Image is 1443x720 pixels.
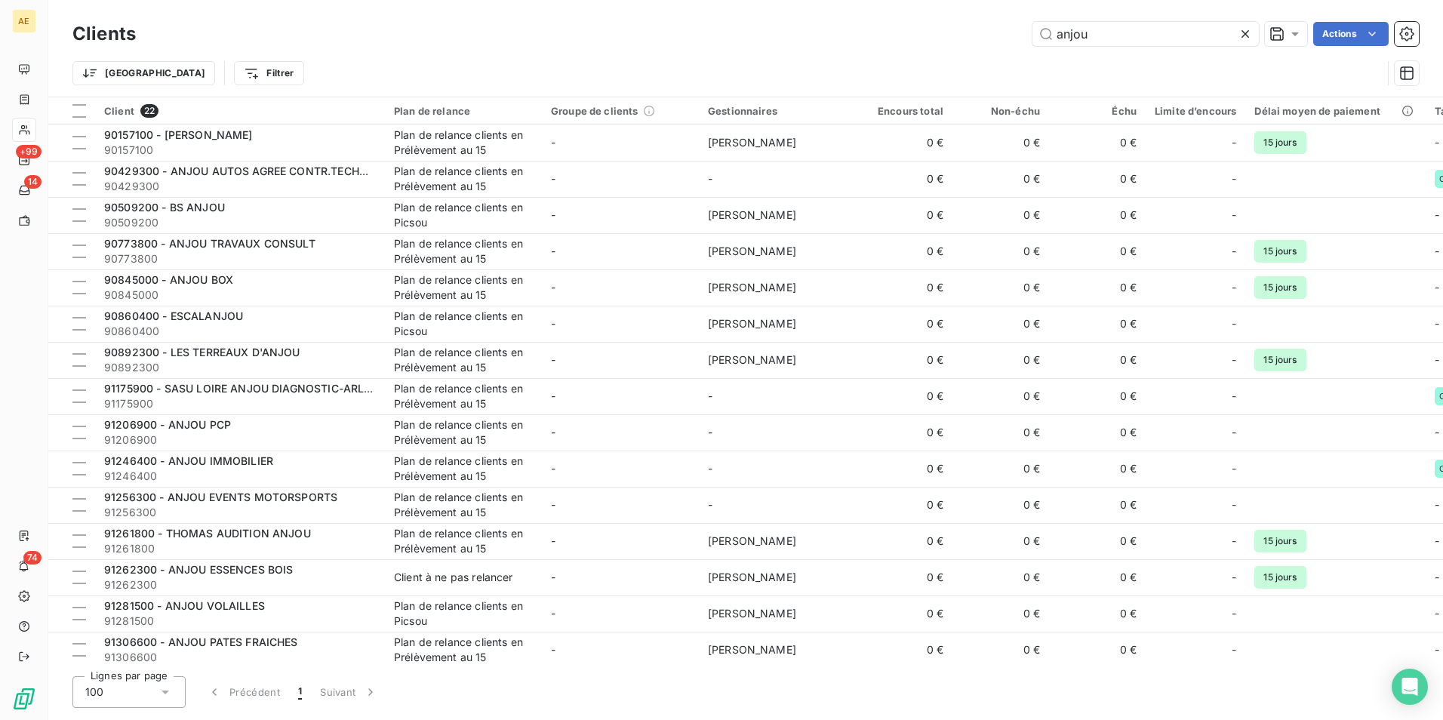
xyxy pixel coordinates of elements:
span: - [551,607,555,620]
td: 0 € [856,559,952,595]
td: 0 € [1049,523,1146,559]
span: - [1232,280,1236,295]
span: - [1435,281,1439,294]
span: 14 [24,175,42,189]
span: 15 jours [1254,530,1306,552]
span: - [1435,426,1439,438]
div: Plan de relance clients en Prélèvement au 15 [394,454,533,484]
span: 91175900 [104,396,376,411]
span: 91261800 - THOMAS AUDITION ANJOU [104,527,311,540]
td: 0 € [952,125,1049,161]
span: [PERSON_NAME] [708,317,796,330]
span: [PERSON_NAME] [708,281,796,294]
td: 0 € [856,487,952,523]
span: - [1435,571,1439,583]
div: Plan de relance clients en Prélèvement au 15 [394,381,533,411]
span: [PERSON_NAME] [708,534,796,547]
span: +99 [16,145,42,158]
td: 0 € [856,233,952,269]
span: - [551,426,555,438]
td: 0 € [1049,306,1146,342]
span: [PERSON_NAME] [708,571,796,583]
span: [PERSON_NAME] [708,208,796,221]
td: 0 € [1049,414,1146,451]
span: - [551,571,555,583]
div: Plan de relance clients en Prélèvement au 15 [394,490,533,520]
button: Actions [1313,22,1389,46]
span: [PERSON_NAME] [708,353,796,366]
span: 91261800 [104,541,376,556]
span: [PERSON_NAME] [708,245,796,257]
span: 15 jours [1254,349,1306,371]
span: - [1435,498,1439,511]
span: - [708,462,712,475]
span: 74 [23,551,42,565]
td: 0 € [856,125,952,161]
td: 0 € [856,306,952,342]
span: - [551,353,555,366]
span: 90157100 - [PERSON_NAME] [104,128,253,141]
span: 90892300 [104,360,376,375]
td: 0 € [952,487,1049,523]
h3: Clients [72,20,136,48]
span: 1 [298,685,302,700]
td: 0 € [1049,595,1146,632]
span: [PERSON_NAME] [708,607,796,620]
span: 90429300 - ANJOU AUTOS AGREE CONTR.TECHNIQUE [104,165,393,177]
span: 91206900 [104,432,376,448]
span: 91262300 - ANJOU ESSENCES BOIS [104,563,294,576]
td: 0 € [1049,487,1146,523]
span: - [1232,135,1236,150]
span: - [708,172,712,185]
div: AE [12,9,36,33]
span: - [1435,534,1439,547]
span: 91246400 - ANJOU IMMOBILIER [104,454,273,467]
td: 0 € [1049,269,1146,306]
td: 0 € [952,233,1049,269]
span: - [1232,244,1236,259]
td: 0 € [1049,233,1146,269]
span: - [1232,570,1236,585]
div: Plan de relance clients en Prélèvement au 15 [394,526,533,556]
span: 15 jours [1254,131,1306,154]
span: - [1435,317,1439,330]
div: Non-échu [961,105,1040,117]
span: 15 jours [1254,276,1306,299]
span: - [1232,389,1236,404]
button: Précédent [198,676,289,708]
td: 0 € [856,414,952,451]
div: Plan de relance clients en Prélèvement au 15 [394,128,533,158]
td: 0 € [1049,342,1146,378]
span: 90157100 [104,143,376,158]
td: 0 € [952,378,1049,414]
span: - [1435,643,1439,656]
td: 0 € [856,197,952,233]
td: 0 € [856,342,952,378]
div: Plan de relance clients en Prélèvement au 15 [394,236,533,266]
span: - [1232,461,1236,476]
td: 0 € [1049,197,1146,233]
td: 0 € [952,161,1049,197]
span: - [551,245,555,257]
td: 0 € [952,595,1049,632]
span: 91256300 - ANJOU EVENTS MOTORSPORTS [104,491,337,503]
td: 0 € [1049,559,1146,595]
td: 0 € [1049,378,1146,414]
span: - [551,534,555,547]
span: - [1232,606,1236,621]
div: Plan de relance clients en Picsou [394,200,533,230]
div: Open Intercom Messenger [1392,669,1428,705]
span: 90429300 [104,179,376,194]
span: [PERSON_NAME] [708,136,796,149]
span: 90509200 - BS ANJOU [104,201,225,214]
img: Logo LeanPay [12,687,36,711]
span: 90773800 [104,251,376,266]
span: 15 jours [1254,566,1306,589]
span: - [551,317,555,330]
span: - [1232,425,1236,440]
td: 0 € [856,451,952,487]
span: 90845000 [104,288,376,303]
span: - [1232,534,1236,549]
span: Client [104,105,134,117]
span: 22 [140,104,158,118]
